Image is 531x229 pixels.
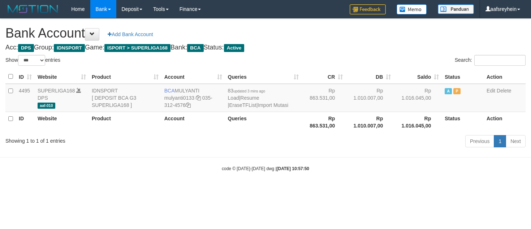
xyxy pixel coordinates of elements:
th: Saldo: activate to sort column ascending [394,70,442,84]
td: Rp 1.016.045,00 [394,84,442,112]
th: Status [442,70,484,84]
th: Website [35,112,89,132]
td: 4495 [16,84,35,112]
th: DB: activate to sort column ascending [346,70,394,84]
th: Account: activate to sort column ascending [161,70,225,84]
span: ISPORT > SUPERLIGA168 [104,44,170,52]
td: MULYANTI 035-312-4576 [161,84,225,112]
th: Rp 1.016.045,00 [394,112,442,132]
span: DPS [18,44,34,52]
span: BCA [164,88,175,94]
div: Showing 1 to 1 of 1 entries [5,134,216,144]
th: ID [16,112,35,132]
a: Delete [497,88,511,94]
span: aaf-010 [38,103,55,109]
th: Action [484,70,526,84]
span: Active [224,44,245,52]
a: Resume [240,95,259,101]
small: code © [DATE]-[DATE] dwg | [222,166,309,171]
th: Account [161,112,225,132]
a: Copy mulyanti0133 to clipboard [196,95,201,101]
a: Load [228,95,239,101]
img: panduan.png [438,4,474,14]
a: Import Mutasi [258,102,288,108]
span: updated 3 mins ago [233,89,265,93]
img: MOTION_logo.png [5,4,60,14]
span: | | | [228,88,289,108]
th: Product: activate to sort column ascending [89,70,161,84]
a: Next [506,135,526,147]
th: Rp 863.531,00 [302,112,346,132]
td: DPS [35,84,89,112]
a: EraseTFList [229,102,256,108]
th: Queries: activate to sort column ascending [225,70,302,84]
span: IDNSPORT [54,44,85,52]
a: 1 [494,135,506,147]
img: Feedback.jpg [350,4,386,14]
a: SUPERLIGA168 [38,88,75,94]
strong: [DATE] 10:57:50 [277,166,309,171]
a: Copy 0353124576 to clipboard [186,102,191,108]
input: Search: [474,55,526,66]
th: Website: activate to sort column ascending [35,70,89,84]
th: Action [484,112,526,132]
label: Show entries [5,55,60,66]
label: Search: [455,55,526,66]
img: Button%20Memo.svg [397,4,427,14]
th: Status [442,112,484,132]
td: IDNSPORT [ DEPOSIT BCA G3 SUPERLIGA168 ] [89,84,161,112]
th: ID: activate to sort column ascending [16,70,35,84]
th: Rp 1.010.007,00 [346,112,394,132]
span: 83 [228,88,265,94]
td: Rp 1.010.007,00 [346,84,394,112]
span: BCA [187,44,203,52]
span: Paused [453,88,461,94]
th: Product [89,112,161,132]
h1: Bank Account [5,26,526,40]
th: Queries [225,112,302,132]
td: Rp 863.531,00 [302,84,346,112]
a: Edit [487,88,495,94]
a: Previous [465,135,494,147]
select: Showentries [18,55,45,66]
th: CR: activate to sort column ascending [302,70,346,84]
a: Add Bank Account [103,28,157,40]
h4: Acc: Group: Game: Bank: Status: [5,44,526,51]
span: Active [445,88,452,94]
a: mulyanti0133 [164,95,194,101]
